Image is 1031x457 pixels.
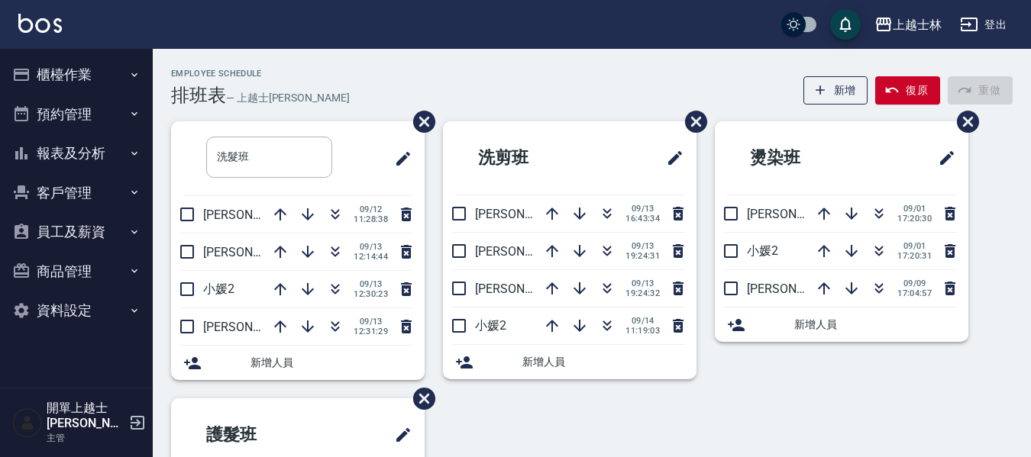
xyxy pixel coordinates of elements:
img: Person [12,407,43,438]
span: 17:20:31 [897,251,932,261]
h2: Employee Schedule [171,69,350,79]
button: save [830,9,861,40]
div: 新增人員 [715,307,968,342]
span: 刪除班表 [402,376,438,421]
span: [PERSON_NAME]8 [203,245,302,259]
span: 修改班表的標題 [657,140,684,176]
img: Logo [18,14,62,33]
span: 09/13 [625,241,660,251]
span: 小媛2 [203,282,234,296]
button: 復原 [875,76,940,105]
span: 09/13 [354,242,388,252]
button: 預約管理 [6,95,147,134]
span: [PERSON_NAME]8 [475,244,574,259]
span: 09/13 [625,278,660,288]
button: 登出 [954,11,1013,39]
input: 排版標題 [206,137,332,178]
span: 19:24:31 [625,251,660,261]
span: 刪除班表 [402,99,438,144]
span: [PERSON_NAME]8 [747,207,845,221]
button: 商品管理 [6,252,147,291]
h5: 開單上越士[PERSON_NAME] [47,401,124,431]
span: 09/13 [354,317,388,327]
div: 新增人員 [443,345,696,379]
span: 12:31:29 [354,327,388,336]
span: 09/01 [897,241,932,251]
span: 09/12 [354,204,388,214]
span: 09/13 [625,204,660,214]
span: 新增人員 [522,354,684,370]
h6: — 上越士[PERSON_NAME] [226,90,350,106]
span: 修改班表的標題 [385,140,412,177]
span: 修改班表的標題 [385,417,412,453]
span: 09/14 [625,316,660,326]
span: [PERSON_NAME]12 [475,207,580,221]
span: 09/09 [897,278,932,288]
span: 16:43:34 [625,214,660,224]
span: 新增人員 [794,317,956,333]
span: 修改班表的標題 [929,140,956,176]
span: 12:30:23 [354,289,388,299]
span: [PERSON_NAME]12 [203,208,309,222]
span: [PERSON_NAME]12 [475,282,580,296]
span: [PERSON_NAME]12 [203,320,309,334]
div: 上越士林 [893,15,942,34]
span: 09/13 [354,279,388,289]
h2: 洗剪班 [455,130,604,185]
span: 19:24:32 [625,288,660,298]
button: 員工及薪資 [6,212,147,252]
button: 櫃檯作業 [6,55,147,95]
p: 主管 [47,431,124,445]
span: 17:04:57 [897,288,932,298]
button: 新增 [803,76,868,105]
span: 17:20:30 [897,214,932,224]
span: 小媛2 [475,318,506,333]
h3: 排班表 [171,85,226,106]
span: 11:28:38 [354,214,388,224]
div: 新增人員 [171,346,425,380]
button: 資料設定 [6,291,147,330]
span: 小媛2 [747,243,778,258]
button: 客戶管理 [6,173,147,213]
span: 12:14:44 [354,252,388,262]
span: 新增人員 [250,355,412,371]
span: 刪除班表 [674,99,709,144]
span: [PERSON_NAME]12 [747,282,852,296]
h2: 燙染班 [727,130,876,185]
button: 上越士林 [868,9,948,40]
button: 報表及分析 [6,134,147,173]
span: 11:19:03 [625,326,660,336]
span: 刪除班表 [945,99,981,144]
span: 09/01 [897,204,932,214]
